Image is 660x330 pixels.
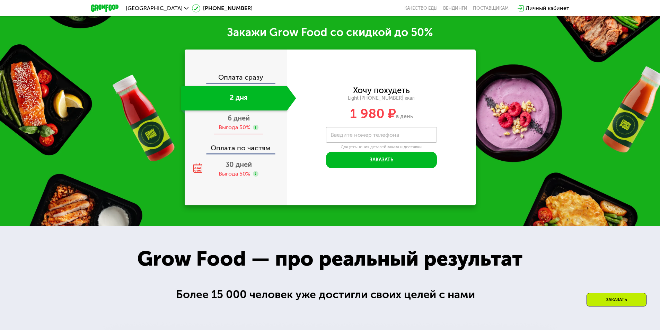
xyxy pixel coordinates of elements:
div: Выгода 50% [219,170,250,178]
label: Введите номер телефона [331,133,399,137]
div: Более 15 000 человек уже достигли своих целей с нами [176,286,484,303]
div: Личный кабинет [526,4,569,12]
a: Качество еды [404,6,438,11]
div: Оплата по частям [185,137,287,153]
span: [GEOGRAPHIC_DATA] [126,6,183,11]
span: 30 дней [226,160,252,169]
a: [PHONE_NUMBER] [192,4,253,12]
div: Для уточнения деталей заказа и доставки [326,144,437,150]
span: в день [396,113,413,119]
div: Выгода 50% [219,124,250,131]
div: поставщикам [473,6,509,11]
span: 1 980 ₽ [350,106,396,122]
button: Заказать [326,152,437,168]
div: Оплата сразу [185,74,287,83]
div: Хочу похудеть [353,87,410,94]
a: Вендинги [443,6,467,11]
div: Light [PHONE_NUMBER] ккал [287,95,476,101]
div: Grow Food — про реальный результат [122,243,538,274]
div: Заказать [587,293,646,306]
span: 6 дней [228,114,250,122]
